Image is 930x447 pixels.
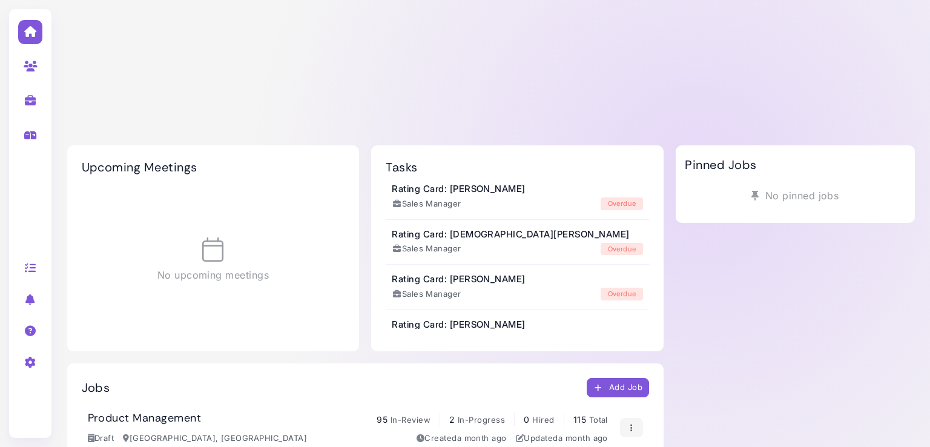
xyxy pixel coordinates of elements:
[524,414,529,425] span: 0
[392,198,461,210] div: Sales Manager
[516,432,608,445] div: Updated
[417,432,507,445] div: Created
[457,433,507,443] time: Jul 17, 2025
[573,414,586,425] span: 115
[558,433,608,443] time: Jul 17, 2025
[449,414,455,425] span: 2
[392,243,461,255] div: Sales Manager
[392,288,461,300] div: Sales Manager
[82,160,197,174] h2: Upcoming Meetings
[82,187,345,333] div: No upcoming meetings
[82,380,110,395] h2: Jobs
[589,415,608,425] span: Total
[391,415,430,425] span: In-Review
[601,243,643,256] div: overdue
[685,184,905,207] div: No pinned jobs
[392,319,525,330] h3: Rating Card: [PERSON_NAME]
[458,415,505,425] span: In-Progress
[601,288,643,300] div: overdue
[123,432,307,445] div: [GEOGRAPHIC_DATA], [GEOGRAPHIC_DATA]
[593,382,643,394] div: Add Job
[88,412,202,425] h3: Product Management
[392,274,525,285] h3: Rating Card: [PERSON_NAME]
[392,184,525,194] h3: Rating Card: [PERSON_NAME]
[601,197,643,210] div: overdue
[386,160,417,174] h2: Tasks
[685,157,756,172] h2: Pinned Jobs
[532,415,554,425] span: Hired
[377,414,387,425] span: 95
[392,229,629,240] h3: Rating Card: [DEMOGRAPHIC_DATA][PERSON_NAME]
[587,378,650,397] button: Add Job
[88,432,114,445] div: Draft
